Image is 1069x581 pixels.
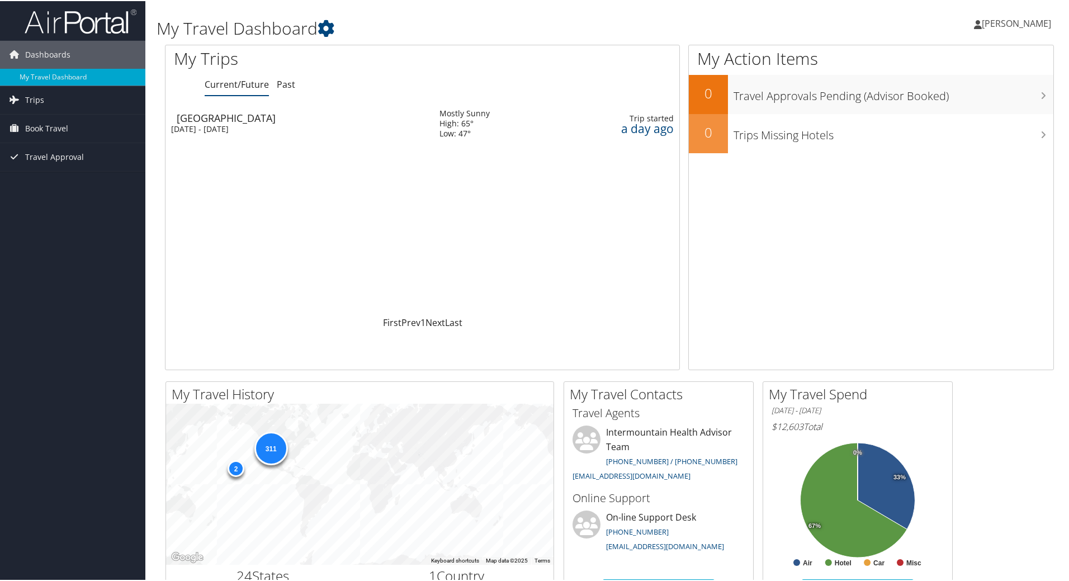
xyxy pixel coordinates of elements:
[169,549,206,564] a: Open this area in Google Maps (opens a new window)
[171,123,423,133] div: [DATE] - [DATE]
[169,549,206,564] img: Google
[772,419,803,432] span: $12,603
[425,315,445,328] a: Next
[567,509,750,555] li: On-line Support Desk
[439,127,490,138] div: Low: 47°
[534,556,550,563] a: Terms (opens in new tab)
[769,384,952,403] h2: My Travel Spend
[982,16,1051,29] span: [PERSON_NAME]
[906,558,921,566] text: Misc
[25,85,44,113] span: Trips
[486,556,528,563] span: Map data ©2025
[177,112,428,122] div: [GEOGRAPHIC_DATA]
[573,489,745,505] h3: Online Support
[172,384,554,403] h2: My Travel History
[277,77,295,89] a: Past
[772,404,944,415] h6: [DATE] - [DATE]
[808,522,821,528] tspan: 67%
[689,122,728,141] h2: 0
[567,424,750,484] li: Intermountain Health Advisor Team
[445,315,462,328] a: Last
[803,558,812,566] text: Air
[606,540,724,550] a: [EMAIL_ADDRESS][DOMAIN_NAME]
[606,526,669,536] a: [PHONE_NUMBER]
[401,315,420,328] a: Prev
[734,82,1053,103] h3: Travel Approvals Pending (Advisor Booked)
[228,459,244,475] div: 2
[772,419,944,432] h6: Total
[572,112,674,122] div: Trip started
[383,315,401,328] a: First
[439,117,490,127] div: High: 65°
[25,114,68,141] span: Book Travel
[439,107,490,117] div: Mostly Sunny
[689,46,1053,69] h1: My Action Items
[174,46,457,69] h1: My Trips
[873,558,884,566] text: Car
[573,404,745,420] h3: Travel Agents
[254,431,287,464] div: 311
[205,77,269,89] a: Current/Future
[689,113,1053,152] a: 0Trips Missing Hotels
[689,74,1053,113] a: 0Travel Approvals Pending (Advisor Booked)
[853,448,862,455] tspan: 0%
[573,470,690,480] a: [EMAIL_ADDRESS][DOMAIN_NAME]
[157,16,760,39] h1: My Travel Dashboard
[570,384,753,403] h2: My Travel Contacts
[893,473,906,480] tspan: 33%
[25,142,84,170] span: Travel Approval
[25,7,136,34] img: airportal-logo.png
[420,315,425,328] a: 1
[689,83,728,102] h2: 0
[734,121,1053,142] h3: Trips Missing Hotels
[606,455,737,465] a: [PHONE_NUMBER] / [PHONE_NUMBER]
[572,122,674,133] div: a day ago
[835,558,852,566] text: Hotel
[974,6,1062,39] a: [PERSON_NAME]
[25,40,70,68] span: Dashboards
[431,556,479,564] button: Keyboard shortcuts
